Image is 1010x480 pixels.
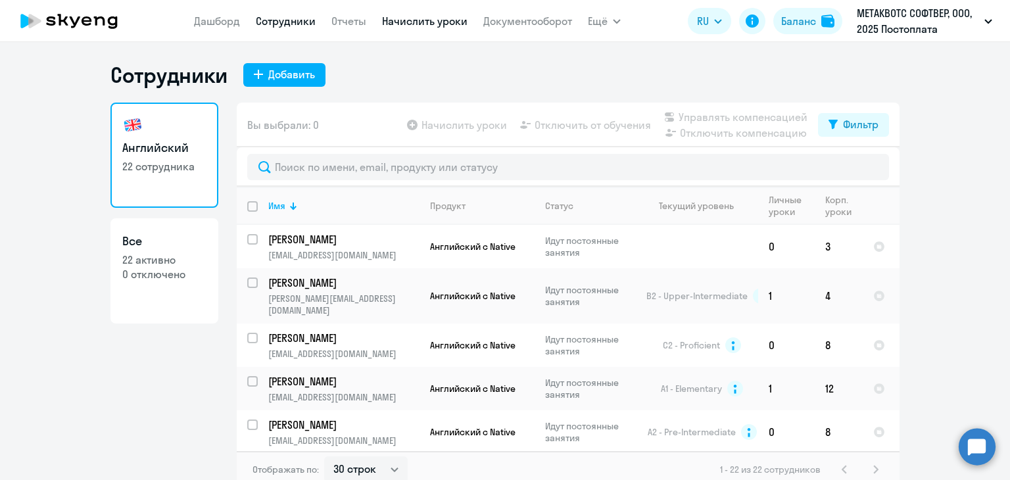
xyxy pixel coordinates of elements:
div: Текущий уровень [659,200,734,212]
p: 22 сотрудника [122,159,206,174]
div: Баланс [781,13,816,29]
p: 0 отключено [122,267,206,281]
p: Идут постоянные занятия [545,420,635,444]
td: 1 [758,268,815,324]
p: 22 активно [122,252,206,267]
p: [EMAIL_ADDRESS][DOMAIN_NAME] [268,348,419,360]
button: Балансbalance [773,8,842,34]
button: Добавить [243,63,325,87]
span: Английский с Native [430,339,516,351]
p: [PERSON_NAME] [268,232,417,247]
button: Фильтр [818,113,889,137]
a: [PERSON_NAME] [268,276,419,290]
span: Вы выбрали: 0 [247,117,319,133]
span: A1 - Elementary [661,383,722,395]
td: 4 [815,268,863,324]
div: Имя [268,200,285,212]
button: Ещё [588,8,621,34]
td: 12 [815,367,863,410]
p: [EMAIL_ADDRESS][DOMAIN_NAME] [268,435,419,446]
a: [PERSON_NAME] [268,418,419,432]
img: balance [821,14,834,28]
td: 0 [758,410,815,454]
p: [PERSON_NAME] [268,374,417,389]
div: Фильтр [843,116,878,132]
p: [PERSON_NAME][EMAIL_ADDRESS][DOMAIN_NAME] [268,293,419,316]
p: [PERSON_NAME] [268,331,417,345]
td: 0 [758,324,815,367]
span: Английский с Native [430,290,516,302]
div: Личные уроки [769,194,814,218]
div: Статус [545,200,635,212]
div: Корп. уроки [825,194,852,218]
img: english [122,114,143,135]
a: Документооборот [483,14,572,28]
p: [PERSON_NAME] [268,276,417,290]
span: 1 - 22 из 22 сотрудников [720,464,821,475]
a: Английский22 сотрудника [110,103,218,208]
span: A2 - Pre-Intermediate [648,426,736,438]
span: C2 - Proficient [663,339,720,351]
a: [PERSON_NAME] [268,331,419,345]
a: Все22 активно0 отключено [110,218,218,324]
span: RU [697,13,709,29]
td: 8 [815,324,863,367]
span: B2 - Upper-Intermediate [646,290,748,302]
p: [PERSON_NAME] [268,418,417,432]
a: Дашборд [194,14,240,28]
span: Отображать по: [252,464,319,475]
div: Статус [545,200,573,212]
div: Имя [268,200,419,212]
div: Продукт [430,200,466,212]
span: Английский с Native [430,241,516,252]
div: Личные уроки [769,194,802,218]
span: Ещё [588,13,608,29]
p: Идут постоянные занятия [545,333,635,357]
h1: Сотрудники [110,62,228,88]
a: Отчеты [331,14,366,28]
p: Идут постоянные занятия [545,284,635,308]
input: Поиск по имени, email, продукту или статусу [247,154,889,180]
a: [PERSON_NAME] [268,374,419,389]
p: Идут постоянные занятия [545,377,635,400]
h3: Все [122,233,206,250]
a: [PERSON_NAME] [268,232,419,247]
div: Продукт [430,200,534,212]
span: Английский с Native [430,426,516,438]
a: Сотрудники [256,14,316,28]
td: 3 [815,225,863,268]
button: RU [688,8,731,34]
td: 8 [815,410,863,454]
h3: Английский [122,139,206,156]
a: Начислить уроки [382,14,468,28]
div: Корп. уроки [825,194,862,218]
button: МЕТАКВОТС СОФТВЕР, ООО, 2025 Постоплата [850,5,999,37]
p: МЕТАКВОТС СОФТВЕР, ООО, 2025 Постоплата [857,5,979,37]
span: Английский с Native [430,383,516,395]
div: Текущий уровень [646,200,757,212]
div: Добавить [268,66,315,82]
p: Идут постоянные занятия [545,235,635,258]
td: 0 [758,225,815,268]
p: [EMAIL_ADDRESS][DOMAIN_NAME] [268,249,419,261]
td: 1 [758,367,815,410]
p: [EMAIL_ADDRESS][DOMAIN_NAME] [268,391,419,403]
